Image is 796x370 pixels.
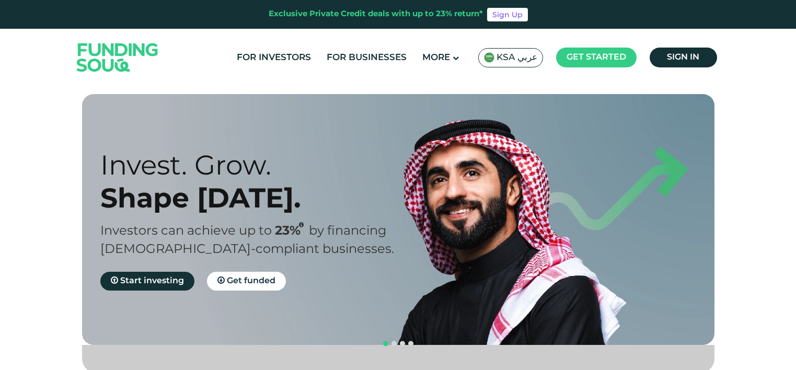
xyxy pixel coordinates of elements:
[100,225,272,237] span: Investors can achieve up to
[324,49,409,66] a: For Businesses
[398,340,407,348] button: navigation
[66,31,169,84] img: Logo
[207,272,286,291] a: Get funded
[100,148,417,181] div: Invest. Grow.
[269,8,483,20] div: Exclusive Private Credit deals with up to 23% return*
[100,181,417,214] div: Shape [DATE].
[227,277,275,285] span: Get funded
[382,340,390,348] button: navigation
[407,340,415,348] button: navigation
[567,53,626,61] span: Get started
[120,277,184,285] span: Start investing
[497,52,537,64] span: KSA عربي
[390,340,398,348] button: navigation
[484,52,494,63] img: SA Flag
[275,225,309,237] span: 23%
[487,8,528,21] a: Sign Up
[667,53,699,61] span: Sign in
[650,48,717,67] a: Sign in
[299,222,304,228] i: 23% IRR (expected) ~ 15% Net yield (expected)
[234,49,314,66] a: For Investors
[422,53,450,62] span: More
[100,272,194,291] a: Start investing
